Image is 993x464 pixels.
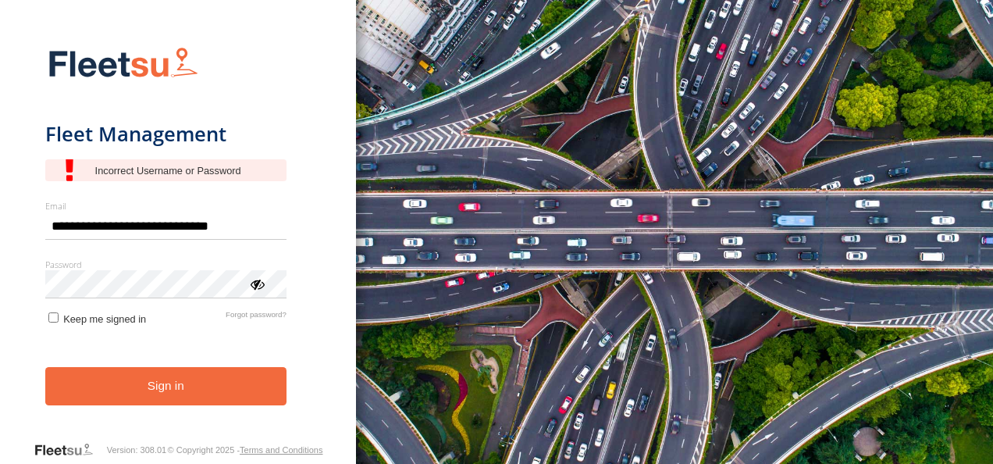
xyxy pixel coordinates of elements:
[63,313,146,325] span: Keep me signed in
[45,121,287,147] h1: Fleet Management
[48,312,59,323] input: Keep me signed in
[45,367,287,405] button: Sign in
[240,445,322,455] a: Terms and Conditions
[45,44,201,84] img: Fleetsu
[226,310,287,325] a: Forgot password?
[45,259,287,270] label: Password
[45,200,287,212] label: Email
[168,445,323,455] div: © Copyright 2025 -
[249,276,265,291] div: ViewPassword
[45,37,311,441] form: main
[34,442,105,458] a: Visit our Website
[107,445,166,455] div: Version: 308.01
